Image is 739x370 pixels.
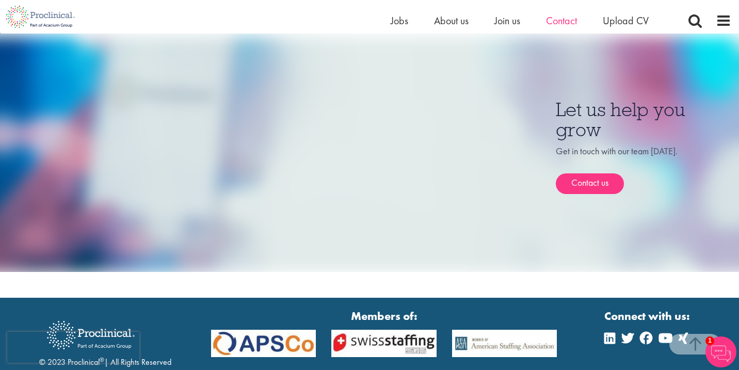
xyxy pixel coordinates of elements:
h3: Let us help you grow [556,100,731,139]
strong: Connect with us: [604,308,692,324]
a: Jobs [391,14,408,27]
a: Upload CV [603,14,649,27]
img: APSCo [444,330,565,358]
img: Chatbot [705,336,736,367]
div: © 2023 Proclinical | All Rights Reserved [39,313,171,368]
span: 1 [705,336,714,345]
a: Contact us [556,173,624,194]
div: Get in touch with our team [DATE]. [556,144,731,194]
strong: Members of: [211,308,557,324]
img: APSCo [324,330,444,358]
a: Join us [494,14,520,27]
img: APSCo [203,330,324,358]
a: Contact [546,14,577,27]
iframe: reCAPTCHA [7,332,139,363]
img: Proclinical Recruitment [39,314,142,357]
a: About us [434,14,469,27]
